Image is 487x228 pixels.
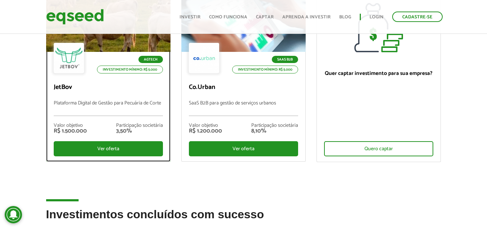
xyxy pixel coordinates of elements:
p: Quer captar investimento para sua empresa? [324,70,433,77]
p: Agtech [138,56,163,63]
a: Blog [339,15,351,19]
p: SaaS B2B para gestão de serviços urbanos [189,100,298,116]
div: 3,50% [116,128,163,134]
div: Participação societária [116,123,163,128]
div: R$ 1.500.000 [54,128,87,134]
a: Como funciona [209,15,247,19]
div: Valor objetivo [189,123,222,128]
a: Cadastre-se [392,12,443,22]
p: Investimento mínimo: R$ 5.000 [97,66,163,73]
a: Investir [180,15,200,19]
div: Ver oferta [189,141,298,156]
div: Valor objetivo [54,123,87,128]
p: Co.Urban [189,84,298,91]
div: Participação societária [251,123,298,128]
p: SaaS B2B [272,56,298,63]
div: Ver oferta [54,141,163,156]
p: Investimento mínimo: R$ 5.000 [232,66,298,73]
div: Quero captar [324,141,433,156]
a: Login [369,15,384,19]
a: Captar [256,15,274,19]
img: EqSeed [46,7,104,26]
p: Plataforma Digital de Gestão para Pecuária de Corte [54,100,163,116]
div: R$ 1.200.000 [189,128,222,134]
div: 8,10% [251,128,298,134]
p: JetBov [54,84,163,91]
a: Aprenda a investir [282,15,331,19]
